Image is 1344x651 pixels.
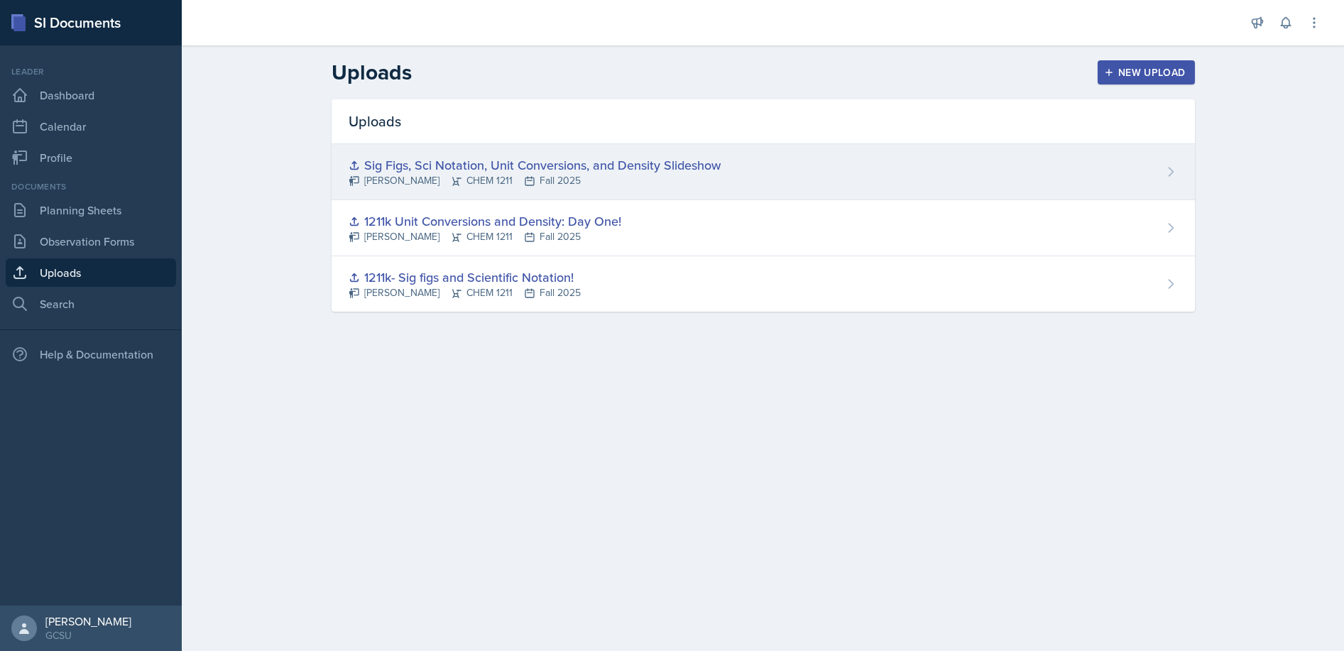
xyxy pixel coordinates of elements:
h2: Uploads [332,60,412,85]
a: Profile [6,143,176,172]
a: Calendar [6,112,176,141]
div: 1211k- Sig figs and Scientific Notation! [349,268,581,287]
a: 1211k Unit Conversions and Density: Day One! [PERSON_NAME]CHEM 1211Fall 2025 [332,200,1195,256]
a: Observation Forms [6,227,176,256]
div: Leader [6,65,176,78]
div: GCSU [45,628,131,642]
div: [PERSON_NAME] [45,614,131,628]
a: Dashboard [6,81,176,109]
div: New Upload [1107,67,1186,78]
a: 1211k- Sig figs and Scientific Notation! [PERSON_NAME]CHEM 1211Fall 2025 [332,256,1195,312]
div: Help & Documentation [6,340,176,368]
div: Uploads [332,99,1195,144]
button: New Upload [1098,60,1195,84]
div: [PERSON_NAME] CHEM 1211 Fall 2025 [349,285,581,300]
a: Search [6,290,176,318]
div: 1211k Unit Conversions and Density: Day One! [349,212,621,231]
a: Uploads [6,258,176,287]
div: [PERSON_NAME] CHEM 1211 Fall 2025 [349,229,621,244]
div: [PERSON_NAME] CHEM 1211 Fall 2025 [349,173,721,188]
div: Sig Figs, Sci Notation, Unit Conversions, and Density Slideshow [349,155,721,175]
a: Planning Sheets [6,196,176,224]
a: Sig Figs, Sci Notation, Unit Conversions, and Density Slideshow [PERSON_NAME]CHEM 1211Fall 2025 [332,144,1195,200]
div: Documents [6,180,176,193]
